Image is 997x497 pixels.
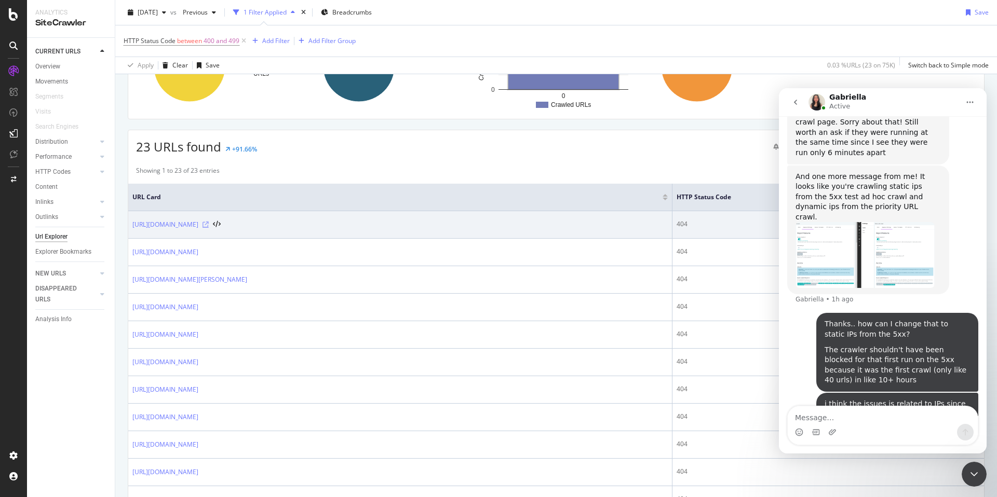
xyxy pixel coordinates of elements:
div: A chart. [136,21,299,111]
div: Gabriella • 1h ago [17,208,74,214]
div: Analysis Info [35,314,72,325]
div: SiteCrawler [35,17,106,29]
div: Colin says… [8,225,199,305]
button: Clear [158,57,188,74]
div: And one more message from me! It looks like you're crawling static ips from the 5xx test ad hoc c... [17,84,162,134]
div: Apply [138,61,154,70]
iframe: Intercom live chat [962,462,987,487]
button: View HTML Source [213,221,221,228]
div: 404 [677,219,980,229]
div: A chart. [305,21,468,111]
button: 1 Filter Applied [229,4,299,21]
div: 1 Filter Applied [244,8,287,17]
a: Search Engines [35,121,89,132]
div: Save [206,61,220,70]
iframe: Intercom live chat [779,88,987,453]
span: 2025 Aug. 13th [138,8,158,17]
button: Previous [179,4,220,21]
a: [URL][DOMAIN_NAME] [132,412,198,422]
span: Breadcrumbs [332,8,372,17]
a: Content [35,182,107,192]
div: A chart. [474,21,637,111]
span: HTTP Status Code [124,36,176,45]
button: Upload attachment [49,340,58,348]
a: [URL][DOMAIN_NAME][PERSON_NAME] [132,274,247,285]
div: 0.03 % URLs ( 23 on 75K ) [827,61,895,70]
span: 400 and 499 [204,34,239,48]
text: 0 [491,86,495,93]
div: Url Explorer [35,231,68,242]
a: Inlinks [35,197,97,208]
a: Performance [35,151,97,162]
button: Switch back to Simple mode [904,57,989,74]
div: Save [975,8,989,17]
div: i think the issues is related to IPs since we block IPs that are not on our allowlist [46,311,191,341]
a: [URL][DOMAIN_NAME] [132,357,198,367]
a: [URL][DOMAIN_NAME] [132,467,198,477]
text: 0 [562,92,565,100]
button: Add Filter Group [294,35,356,47]
div: HTTP Codes [35,167,71,177]
span: HTTP Status Code [677,192,959,202]
button: Create alert [769,139,818,155]
div: DISAPPEARED URLS [35,283,88,305]
div: Inlinks [35,197,53,208]
div: Performance [35,151,72,162]
div: Outlinks [35,212,58,223]
span: 23 URLs found [136,138,221,155]
a: HTTP Codes [35,167,97,177]
div: Clear [172,61,188,70]
div: Gabriella says… [8,77,199,225]
textarea: Message… [9,318,199,336]
a: [URL][DOMAIN_NAME] [132,302,198,312]
button: Apply [124,57,154,74]
div: Distribution [35,136,68,147]
a: Distribution [35,136,97,147]
div: 404 [677,467,980,476]
div: Visits [35,106,51,117]
a: DISAPPEARED URLS [35,283,97,305]
div: times [299,7,308,18]
div: Add Filter Group [308,36,356,45]
a: Visit Online Page [203,222,209,228]
div: 404 [677,329,980,339]
span: vs [170,8,179,17]
div: Thanks.. how can I change that to static IPs from the 5xx? [46,231,191,251]
div: Explorer Bookmarks [35,246,91,257]
div: 404 [677,412,980,421]
a: Outlinks [35,212,97,223]
div: 404 [677,384,980,394]
a: [URL][DOMAIN_NAME] [132,329,198,340]
a: Segments [35,91,74,102]
div: Analytics [35,8,106,17]
button: Emoji picker [16,340,24,348]
div: 404 [677,357,980,366]
div: 404 [677,247,980,256]
a: [URL][DOMAIN_NAME] [132,439,198,450]
a: Movements [35,76,107,87]
div: Switch back to Simple mode [908,61,989,70]
a: Analysis Info [35,314,107,325]
div: CURRENT URLS [35,46,80,57]
a: [URL][DOMAIN_NAME] [132,384,198,395]
button: [DATE] [124,4,170,21]
button: Send a message… [178,336,195,352]
button: Breadcrumbs [317,4,376,21]
div: Overview [35,61,60,72]
div: Thanks.. how can I change that to static IPs from the 5xx?The crawler shouldn't have been blocked... [37,225,199,303]
button: Add Filter [248,35,290,47]
a: NEW URLS [35,268,97,279]
a: Url Explorer [35,231,107,242]
a: Visits [35,106,61,117]
a: CURRENT URLS [35,46,97,57]
a: [URL][DOMAIN_NAME] [132,247,198,257]
div: And one more message from me! It looks like you're crawling static ips from the 5xx test ad hoc c... [8,77,170,206]
a: Explorer Bookmarks [35,246,107,257]
text: URLs [253,70,269,77]
div: 404 [677,302,980,311]
button: Gif picker [33,340,41,348]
